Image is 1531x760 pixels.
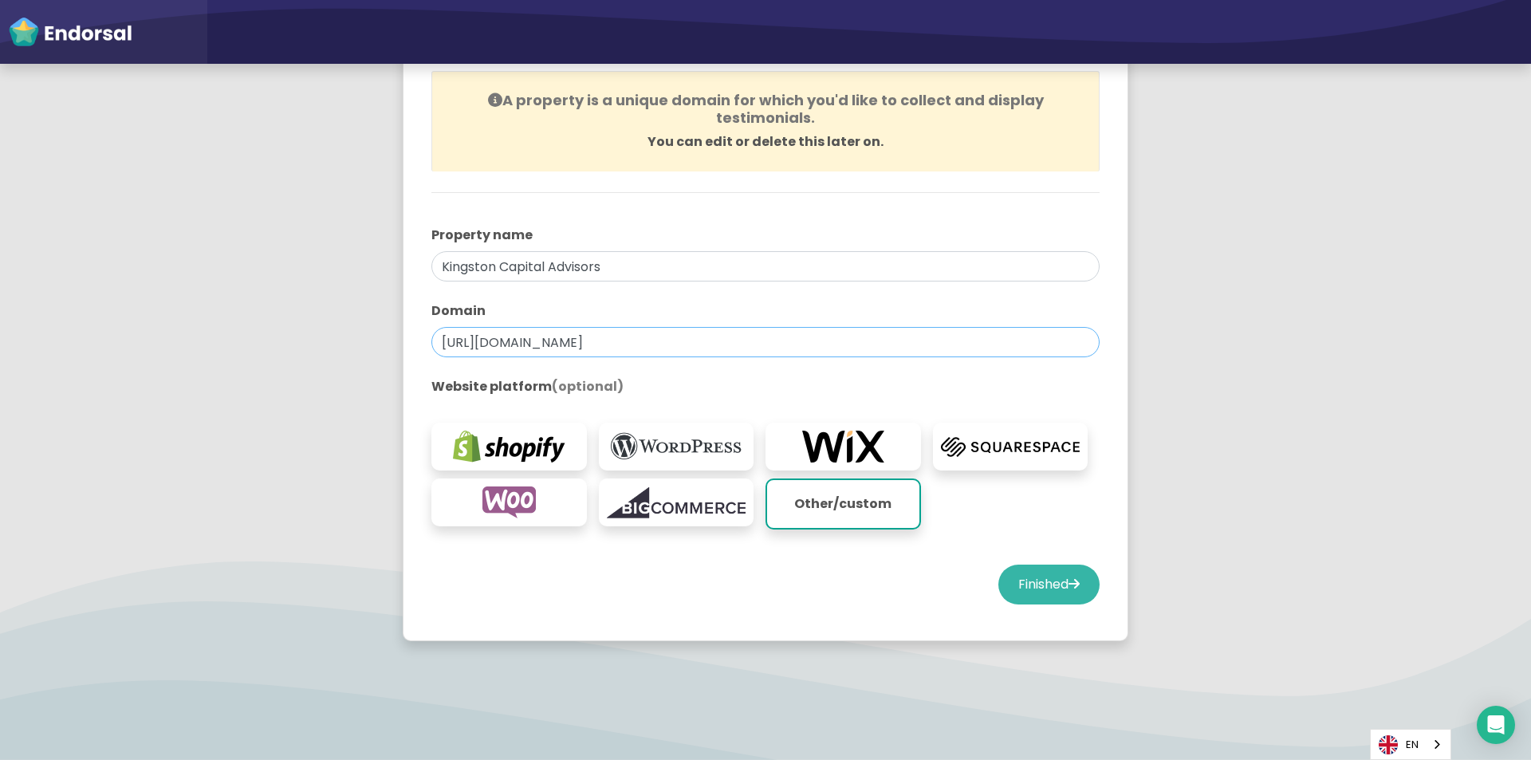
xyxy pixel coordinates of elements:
label: Property name [431,226,1100,245]
img: endorsal-logo-white@2x.png [8,16,132,48]
div: Open Intercom Messenger [1477,706,1515,744]
button: Finished [998,565,1100,604]
a: EN [1371,730,1450,759]
aside: Language selected: English [1370,729,1451,760]
img: wordpress.org-logo.png [607,431,746,463]
p: Other/custom [775,488,911,520]
img: bigcommerce.com-logo.png [607,486,746,518]
h4: A property is a unique domain for which you'd like to collect and display testimonials. [452,92,1079,126]
img: wix.com-logo.png [773,431,913,463]
input: eg. My Website [431,251,1100,282]
label: Domain [431,301,1100,321]
img: squarespace.com-logo.png [941,431,1080,463]
img: woocommerce.com-logo.png [439,486,579,518]
div: Language [1370,729,1451,760]
input: eg. websitename.com [431,327,1100,357]
p: You can edit or delete this later on. [452,132,1079,152]
label: Website platform [431,377,1100,396]
img: shopify.com-logo.png [439,431,579,463]
span: (optional) [552,377,624,396]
